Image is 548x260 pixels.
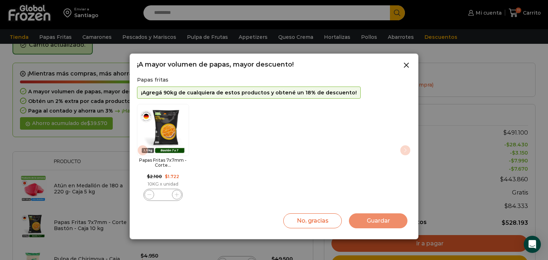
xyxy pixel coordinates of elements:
[158,190,168,200] input: Product quantity
[524,236,541,253] div: Open Intercom Messenger
[165,174,168,179] span: $
[283,213,342,228] button: No, gracias
[137,182,189,187] div: 10KG x unidad
[137,77,411,83] h2: Papas fritas
[147,174,162,179] bdi: 2.100
[137,102,189,203] div: 1 / 1
[137,158,189,168] h2: Papas Fritas 7x7mm - Corte...
[137,61,294,69] h2: ¡A mayor volumen de papas, mayor descuento!
[349,213,407,228] button: Guardar
[147,174,150,179] span: $
[141,90,357,96] p: ¡Agregá 90kg de cualquiera de estos productos y obtené un 18% de descuento!
[165,174,179,179] bdi: 1.722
